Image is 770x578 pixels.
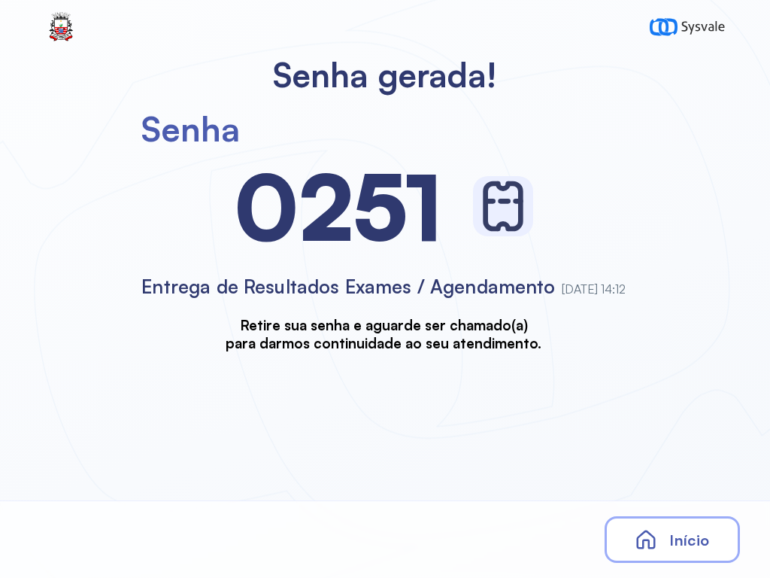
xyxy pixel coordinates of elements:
h2: Senha gerada! [273,54,497,96]
span: [DATE] 14:12 [562,281,626,297]
div: 0251 [235,150,443,263]
img: Logotipo do estabelecimento [45,12,77,42]
img: logo-sysvale.svg [650,12,725,42]
h3: Retire sua senha e aguarde ser chamado(a) para darmos continuidade ao seu atendimento. [226,316,541,351]
div: Senha [141,108,240,150]
span: Início [669,531,709,549]
span: Entrega de Resultados Exames / Agendamento [141,275,555,298]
